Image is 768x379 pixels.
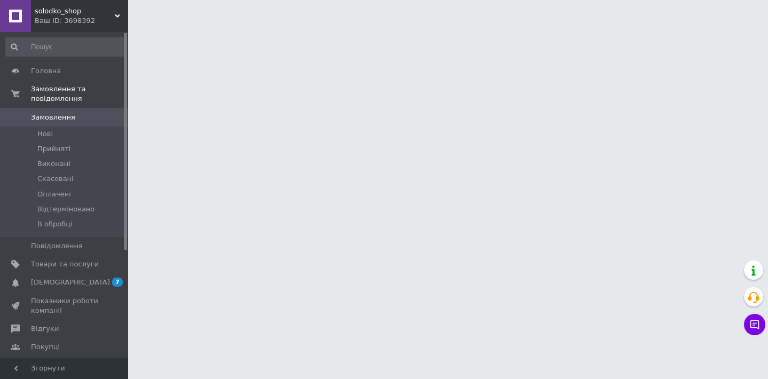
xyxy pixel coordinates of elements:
span: Товари та послуги [31,259,99,269]
span: Повідомлення [31,241,83,251]
span: [DEMOGRAPHIC_DATA] [31,278,110,287]
span: Оплачені [37,189,71,199]
span: Нові [37,129,53,139]
span: Головна [31,66,61,76]
span: Покупці [31,342,60,352]
span: Виконані [37,159,70,169]
div: Ваш ID: 3698392 [35,16,128,26]
span: Замовлення та повідомлення [31,84,128,104]
span: solodko_shop [35,6,115,16]
span: Відтерміновано [37,204,94,214]
span: Відгуки [31,324,59,334]
span: Замовлення [31,113,75,122]
button: Чат з покупцем [744,314,765,335]
span: 7 [112,278,123,287]
span: Скасовані [37,174,74,184]
span: Прийняті [37,144,70,154]
span: В обробці [37,219,73,229]
span: Показники роботи компанії [31,296,99,315]
input: Пошук [5,37,126,57]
